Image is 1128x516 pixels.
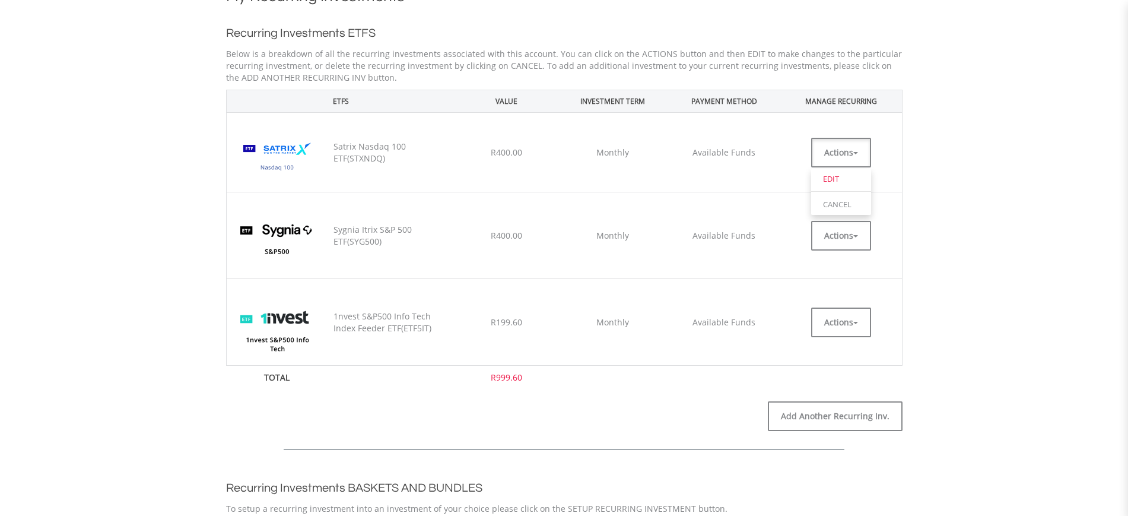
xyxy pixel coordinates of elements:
th: INVESTMENT TERM [557,90,668,112]
span: R400.00 [491,230,522,241]
span: R400.00 [491,147,522,158]
td: Available Funds [668,192,781,279]
p: To setup a recurring investment into an investment of your choice please click on the SETUP RECUR... [226,503,903,515]
th: TOTAL [226,366,328,390]
h2: Recurring Investments ETFS [226,24,903,42]
button: Actions [811,138,871,167]
td: Available Funds [668,279,781,366]
a: EDIT [811,172,871,186]
a: CANCEL [811,197,871,212]
button: Actions [811,221,871,251]
td: Available Funds [668,113,781,192]
span: R199.60 [491,316,522,328]
p: Below is a breakdown of all the recurring investments associated with this account. You can click... [226,48,903,84]
td: Monthly [557,113,668,192]
button: Actions [811,308,871,337]
td: Monthly [557,192,668,279]
span: R999.60 [491,372,522,383]
img: TFSA.ETF5IT.png [233,297,322,359]
th: VALUE [456,90,557,112]
th: MANAGE RECURRING [780,90,902,112]
td: 1nvest S&P500 Info Tech Index Feeder ETF(ETF5IT) [328,279,456,366]
th: PAYMENT METHOD [668,90,781,112]
img: TFSA.SYG500.png [233,210,322,273]
th: ETFS [226,90,456,112]
a: Add Another Recurring Inv. [768,401,903,431]
td: Sygnia Itrix S&P 500 ETF(SYG500) [328,192,456,279]
img: TFSA.STXNDQ.png [233,131,322,186]
h2: Recurring Investments BASKETS AND BUNDLES [226,479,903,497]
td: Satrix Nasdaq 100 ETF(STXNDQ) [328,113,456,192]
td: Monthly [557,279,668,366]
